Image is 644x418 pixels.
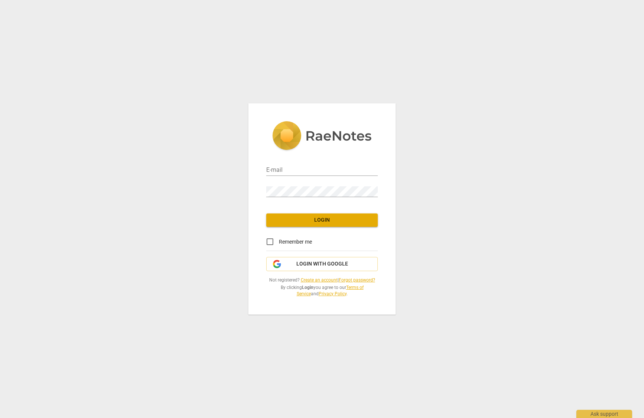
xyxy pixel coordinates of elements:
span: Not registered? | [266,277,378,283]
span: Remember me [279,238,312,246]
span: Login [272,216,372,224]
button: Login with Google [266,257,378,271]
a: Terms of Service [297,285,364,296]
div: Ask support [576,410,632,418]
span: By clicking you agree to our and . [266,284,378,297]
b: Login [302,285,313,290]
a: Forgot password? [339,277,375,283]
a: Create an account [301,277,338,283]
a: Privacy Policy [319,291,347,296]
span: Login with Google [296,260,348,268]
button: Login [266,213,378,227]
img: 5ac2273c67554f335776073100b6d88f.svg [272,121,372,152]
